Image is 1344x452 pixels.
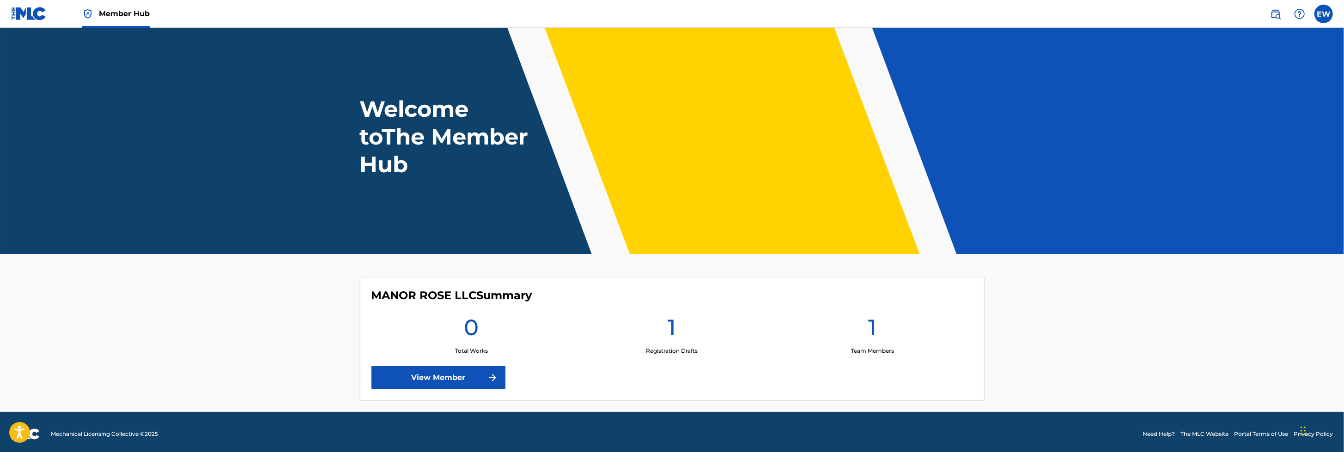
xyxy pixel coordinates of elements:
img: f7272a7cc735f4ea7f67.svg [487,372,498,383]
h1: Welcome to The Member Hub [360,95,533,178]
div: Drag [1301,417,1306,445]
h1: 1 [668,313,676,347]
img: Top Rightsholder [82,8,93,19]
span: Member Hub [99,8,150,19]
div: User Menu [1314,5,1333,23]
p: Total Works [455,347,488,355]
a: The MLC Website [1180,430,1228,438]
img: help [1294,8,1305,19]
h4: MANOR ROSE LLC [371,289,532,302]
a: Privacy Policy [1294,430,1333,438]
p: Registration Drafts [646,347,698,355]
h1: 0 [464,313,479,347]
iframe: Chat Widget [1298,408,1344,452]
a: Need Help? [1143,430,1175,438]
img: search [1270,8,1281,19]
div: Help [1290,5,1309,23]
a: Public Search [1266,5,1285,23]
a: Portal Terms of Use [1234,430,1288,438]
h1: 1 [868,313,876,347]
img: MLC Logo [11,7,47,20]
a: View Member [371,366,505,389]
span: Mechanical Licensing Collective © 2025 [51,430,158,438]
p: Team Members [851,347,894,355]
